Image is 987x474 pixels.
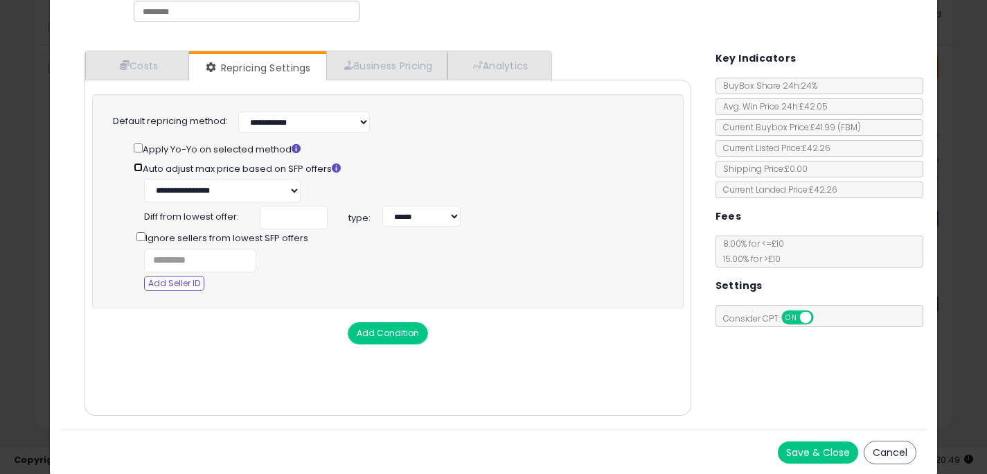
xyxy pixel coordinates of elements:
button: Add Seller ID [144,276,204,291]
a: Costs [85,51,189,80]
span: Shipping Price: £0.00 [716,163,808,175]
div: Auto adjust max price based on SFP offers [134,160,665,176]
span: Current Landed Price: £42.26 [716,184,837,195]
h5: Settings [715,277,763,295]
h5: Key Indicators [715,50,797,67]
span: Consider CPT: [716,313,832,324]
h5: Fees [715,208,742,225]
span: Current Buybox Price: [716,121,861,133]
span: type: [338,212,382,225]
a: Analytics [447,51,550,80]
div: Ignore sellers from lowest SFP offers [123,229,400,245]
span: Avg. Win Price 24h: £42.05 [716,100,828,112]
div: Apply Yo-Yo on selected method [134,141,665,157]
span: OFF [811,312,833,324]
span: 8.00 % for <= £10 [716,238,784,265]
span: 15.00 % for > £10 [716,253,781,265]
span: ( FBM ) [837,121,861,133]
button: Save & Close [778,441,858,464]
label: Default repricing method: [113,115,228,128]
span: Current Listed Price: £42.26 [716,142,830,154]
span: Diff from lowest offer: [144,206,239,224]
span: BuyBox Share 24h: 24% [716,80,817,91]
a: Repricing Settings [189,54,325,82]
button: Add Condition [348,322,428,344]
a: Business Pricing [326,51,447,80]
button: Cancel [864,441,916,464]
span: ON [783,312,800,324]
span: £41.99 [810,121,861,133]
